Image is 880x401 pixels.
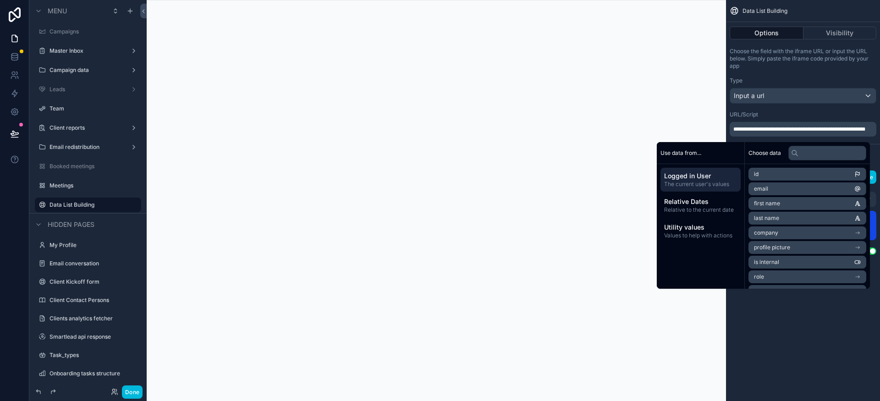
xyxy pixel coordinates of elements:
[730,88,876,104] button: Input a url
[49,47,123,55] label: Master Inbox
[49,28,136,35] label: Campaigns
[664,197,737,206] span: Relative Dates
[657,164,744,247] div: scrollable content
[49,297,136,304] label: Client Contact Persons
[49,86,123,93] label: Leads
[49,66,123,74] label: Campaign data
[730,27,803,39] button: Options
[664,223,737,232] span: Utility values
[49,370,136,377] label: Onboarding tasks structure
[664,206,737,214] span: Relative to the current date
[664,232,737,239] span: Values to help with actions
[734,91,764,100] span: Input a url
[748,149,781,157] span: Choose data
[49,352,136,359] label: Task_types
[664,171,737,181] span: Logged in User
[49,333,136,341] label: Smartlead api response
[49,143,123,151] label: Email redistribution
[49,242,136,249] label: My Profile
[730,48,876,70] p: Choose the field with the iframe URL or input the URL below. Simply paste the iframe code provide...
[730,111,758,118] label: URL/Script
[49,163,136,170] label: Booked meetings
[49,201,136,209] label: Data List Building
[49,182,136,189] label: Meetings
[122,385,143,399] button: Done
[49,278,136,286] label: Client Kickoff form
[730,122,876,137] div: scrollable content
[48,6,67,16] span: Menu
[664,181,737,188] span: The current user's values
[49,315,136,322] label: Clients analytics fetcher
[803,27,877,39] button: Visibility
[49,260,136,267] label: Email conversation
[730,77,742,84] label: Type
[742,7,787,15] span: Data List Building
[49,124,123,132] label: Client reports
[660,149,701,157] span: Use data from...
[48,220,94,229] span: Hidden pages
[49,105,136,112] label: Team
